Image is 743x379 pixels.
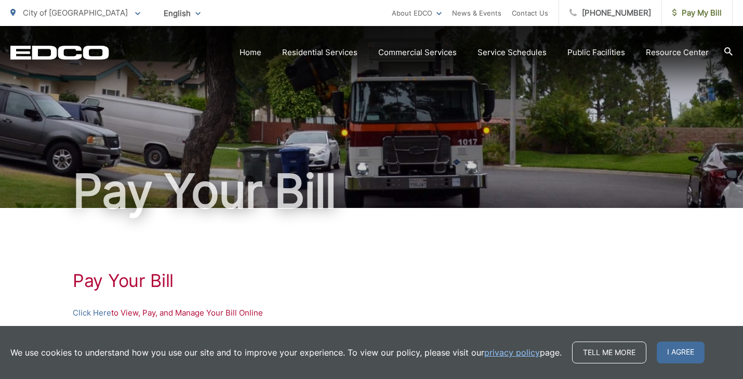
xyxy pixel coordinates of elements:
a: About EDCO [392,7,442,19]
a: privacy policy [484,346,540,359]
span: I agree [657,342,705,363]
p: to View, Pay, and Manage Your Bill Online [73,307,670,319]
a: Public Facilities [567,46,625,59]
a: News & Events [452,7,501,19]
h1: Pay Your Bill [10,165,733,217]
p: We use cookies to understand how you use our site and to improve your experience. To view our pol... [10,346,562,359]
span: English [156,4,208,22]
a: Contact Us [512,7,548,19]
a: Residential Services [282,46,357,59]
span: Pay My Bill [672,7,722,19]
a: Click Here [73,307,111,319]
h1: Pay Your Bill [73,270,670,291]
a: Home [240,46,261,59]
a: Service Schedules [477,46,547,59]
a: EDCD logo. Return to the homepage. [10,45,109,60]
a: Commercial Services [378,46,457,59]
span: City of [GEOGRAPHIC_DATA] [23,8,128,18]
a: Resource Center [646,46,709,59]
a: Tell me more [572,342,646,363]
